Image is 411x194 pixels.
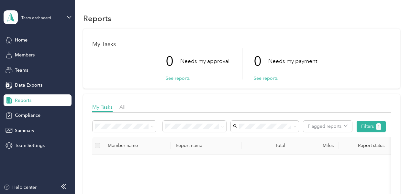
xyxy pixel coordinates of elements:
th: Report name [171,137,242,155]
span: Summary [15,127,34,134]
button: Flagged reports [303,121,352,132]
h1: Reports [83,15,111,22]
span: Compliance [15,112,40,119]
span: 1 [378,124,380,130]
div: Team dashboard [21,16,51,20]
span: Report status [344,143,398,148]
button: 1 [376,123,382,130]
div: Member name [108,143,165,148]
div: Miles [295,143,334,148]
span: Teams [15,67,28,74]
div: Total [247,143,285,148]
button: See reports [166,75,190,82]
span: Home [15,37,28,43]
span: Data Exports [15,82,42,89]
p: 0 [254,48,268,75]
p: 0 [166,48,180,75]
iframe: Everlance-gr Chat Button Frame [375,158,411,194]
h1: My Tasks [92,41,391,48]
button: Help center [4,184,37,191]
span: Team Settings [15,142,45,149]
th: Member name [103,137,171,155]
p: Needs my payment [268,57,317,65]
span: Reports [15,97,31,104]
button: See reports [254,75,278,82]
p: Needs my approval [180,57,229,65]
span: All [119,104,126,110]
span: My Tasks [92,104,113,110]
button: Filters1 [357,121,386,132]
span: Members [15,52,35,58]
